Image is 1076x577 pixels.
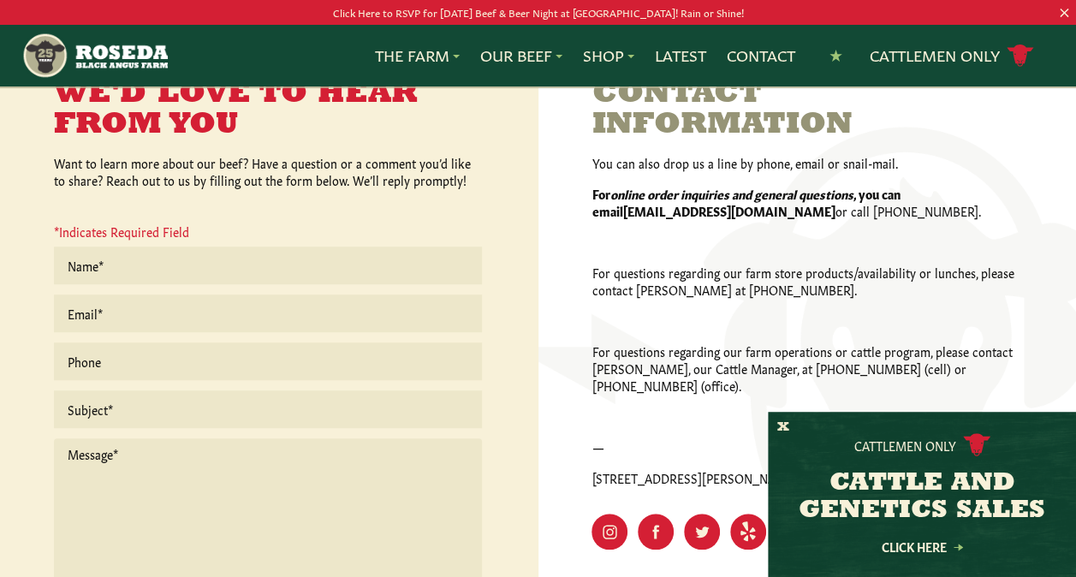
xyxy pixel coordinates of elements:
[845,541,999,552] a: Click Here
[21,32,168,80] img: https://roseda.com/wp-content/uploads/2021/05/roseda-25-header.png
[727,45,795,67] a: Contact
[54,3,1022,21] p: Click Here to RSVP for [DATE] Beef & Beer Night at [GEOGRAPHIC_DATA]! Rain or Shine!
[592,185,900,219] strong: For , you can email
[963,433,990,456] img: cattle-icon.svg
[54,294,482,332] input: Email*
[54,79,482,140] h3: We'd Love to Hear From You
[21,25,1055,86] nav: Main Navigation
[592,342,1022,394] p: For questions regarding our farm operations or cattle program, please contact [PERSON_NAME], our ...
[609,185,853,202] em: online order inquiries and general questions
[870,41,1034,71] a: Cattlemen Only
[592,438,1022,455] p: —
[622,202,835,219] strong: [EMAIL_ADDRESS][DOMAIN_NAME]
[638,514,674,550] a: Visit Our Facebook Page
[480,45,562,67] a: Our Beef
[592,79,1022,140] h3: Contact Information
[789,470,1055,525] h3: CATTLE AND GENETICS SALES
[684,514,720,550] a: Visit Our Twitter Page
[54,390,482,428] input: Subject*
[54,223,482,247] p: *Indicates Required Field
[54,154,482,188] p: Want to learn more about our beef? Have a question or a comment you’d like to share? Reach out to...
[777,419,789,437] button: X
[583,45,634,67] a: Shop
[854,437,956,454] p: Cattlemen Only
[54,247,482,284] input: Name*
[54,342,482,380] input: Phone
[730,514,766,550] a: Visit Our Yelp Page
[592,469,1022,486] p: [STREET_ADDRESS][PERSON_NAME]
[592,185,1022,219] p: or call [PHONE_NUMBER].
[375,45,460,67] a: The Farm
[592,154,1022,171] p: You can also drop us a line by phone, email or snail-mail.
[592,264,1022,298] p: For questions regarding our farm store products/availability or lunches, please contact [PERSON_N...
[655,45,706,67] a: Latest
[592,514,627,550] a: Visit Our Instagram Page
